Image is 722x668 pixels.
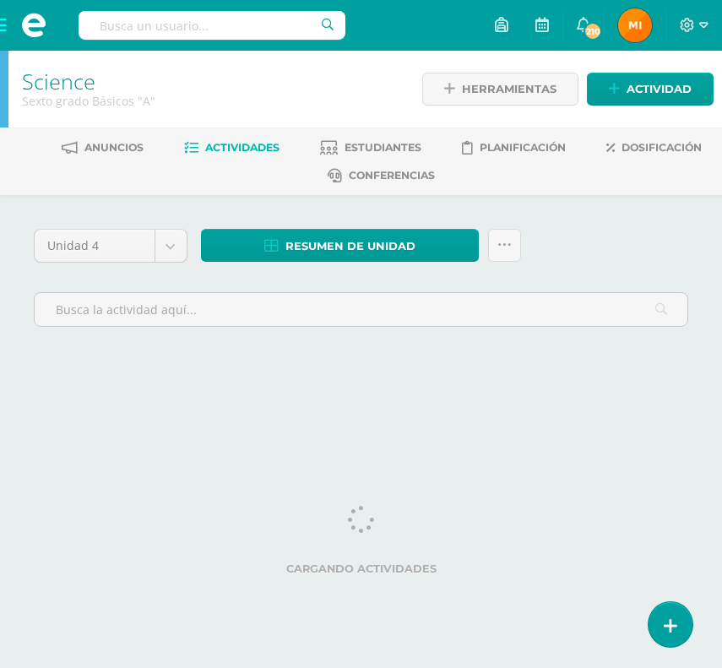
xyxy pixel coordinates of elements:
[462,134,566,161] a: Planificación
[320,134,421,161] a: Estudiantes
[422,73,578,106] a: Herramientas
[606,134,702,161] a: Dosificación
[618,8,652,42] img: d2e2f949d5d496e0dfd0fcd91814c6a8.png
[35,293,687,326] input: Busca la actividad aquí...
[480,141,566,154] span: Planificación
[184,134,280,161] a: Actividades
[328,162,435,189] a: Conferencias
[205,141,280,154] span: Actividades
[285,231,415,262] span: Resumen de unidad
[584,22,602,41] span: 210
[79,11,345,40] input: Busca un usuario...
[47,230,142,262] span: Unidad 4
[201,229,480,262] a: Resumen de unidad
[622,141,702,154] span: Dosificación
[587,73,714,106] a: Actividad
[22,93,400,109] div: Sexto grado Básicos 'A'
[627,73,692,105] span: Actividad
[349,169,435,182] span: Conferencias
[35,230,187,262] a: Unidad 4
[22,67,95,95] a: Science
[345,141,421,154] span: Estudiantes
[22,69,400,93] h1: Science
[84,141,144,154] span: Anuncios
[34,562,688,575] label: Cargando actividades
[62,134,144,161] a: Anuncios
[462,73,556,105] span: Herramientas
